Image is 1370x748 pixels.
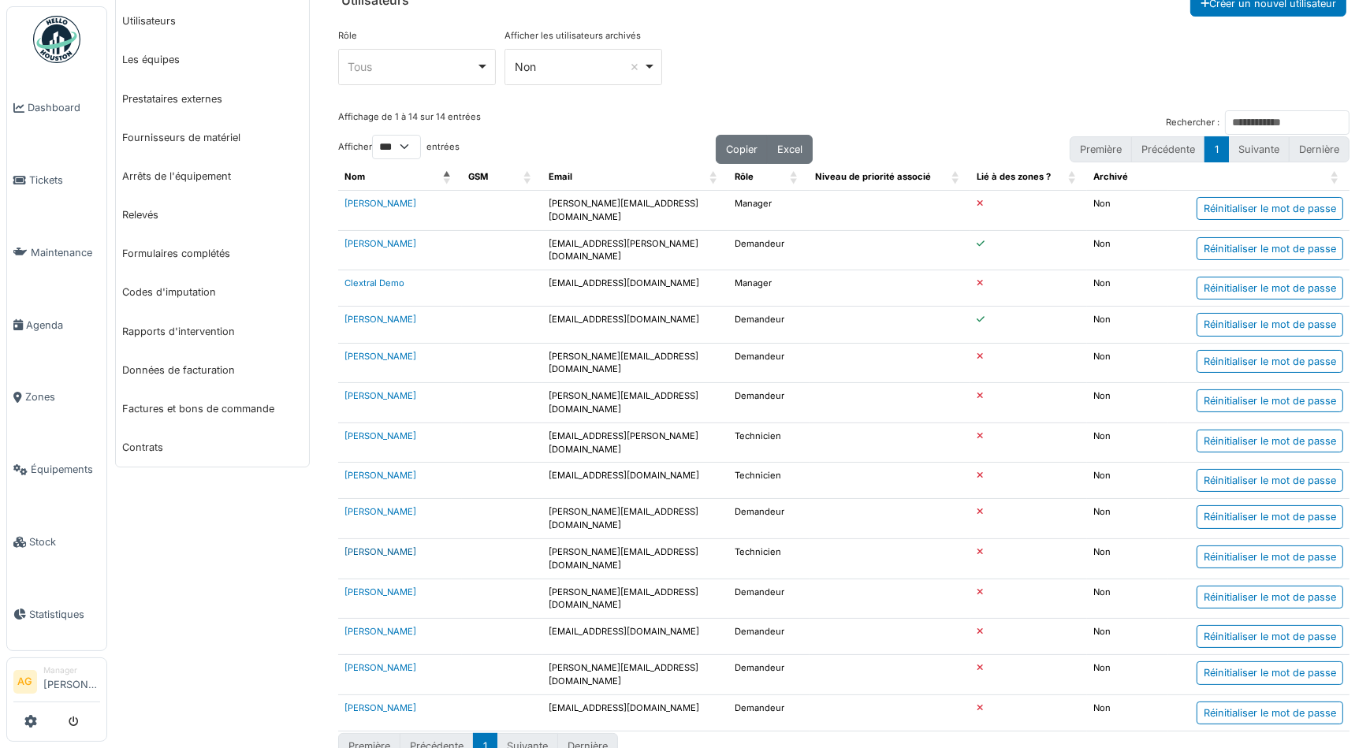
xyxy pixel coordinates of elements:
[344,390,416,401] a: [PERSON_NAME]
[1087,383,1168,423] td: Non
[728,270,810,307] td: Manager
[116,389,309,428] a: Factures et bons de commande
[1197,197,1343,220] div: Réinitialiser le mot de passe
[1197,237,1343,260] div: Réinitialiser le mot de passe
[542,383,728,423] td: [PERSON_NAME][EMAIL_ADDRESS][DOMAIN_NAME]
[43,664,100,676] div: Manager
[728,230,810,270] td: Demandeur
[951,164,961,190] span: Niveau de priorité associé : Activate to sort
[344,626,416,637] a: [PERSON_NAME]
[542,422,728,463] td: [EMAIL_ADDRESS][PERSON_NAME][DOMAIN_NAME]
[728,463,810,499] td: Technicien
[1197,313,1343,336] div: Réinitialiser le mot de passe
[344,662,416,673] a: [PERSON_NAME]
[348,58,476,75] div: Tous
[728,619,810,655] td: Demandeur
[515,58,643,75] div: Non
[28,100,100,115] span: Dashboard
[116,428,309,467] a: Contrats
[344,351,416,362] a: [PERSON_NAME]
[1197,586,1343,608] div: Réinitialiser le mot de passe
[1197,277,1343,300] div: Réinitialiser le mot de passe
[1331,164,1340,190] span: : Activate to sort
[1197,625,1343,648] div: Réinitialiser le mot de passe
[116,351,309,389] a: Données de facturation
[344,314,416,325] a: [PERSON_NAME]
[468,171,488,182] span: GSM
[344,277,404,288] a: Clextral Demo
[1087,230,1168,270] td: Non
[627,59,642,75] button: Remove item: 'false'
[735,171,754,182] span: Rôle
[549,171,572,182] span: Email
[1087,695,1168,731] td: Non
[1197,545,1343,568] div: Réinitialiser le mot de passe
[728,579,810,619] td: Demandeur
[1087,499,1168,539] td: Non
[31,462,100,477] span: Équipements
[1093,171,1128,182] span: Archivé
[344,238,416,249] a: [PERSON_NAME]
[13,670,37,694] li: AG
[728,539,810,579] td: Technicien
[1197,350,1343,373] div: Réinitialiser le mot de passe
[116,195,309,234] a: Relevés
[29,173,100,188] span: Tickets
[7,506,106,579] a: Stock
[977,171,1051,182] span: Lié à des zones ?
[372,135,421,159] select: Afficherentrées
[31,245,100,260] span: Maintenance
[1197,505,1343,528] div: Réinitialiser le mot de passe
[29,534,100,549] span: Stock
[1070,136,1350,162] nav: pagination
[443,164,452,190] span: Nom: Activate to invert sorting
[116,118,309,157] a: Fournisseurs de matériel
[7,288,106,361] a: Agenda
[116,40,309,79] a: Les équipes
[542,579,728,619] td: [PERSON_NAME][EMAIL_ADDRESS][DOMAIN_NAME]
[728,190,810,230] td: Manager
[542,539,728,579] td: [PERSON_NAME][EMAIL_ADDRESS][DOMAIN_NAME]
[25,389,100,404] span: Zones
[1197,389,1343,412] div: Réinitialiser le mot de passe
[26,318,100,333] span: Agenda
[542,307,728,343] td: [EMAIL_ADDRESS][DOMAIN_NAME]
[542,619,728,655] td: [EMAIL_ADDRESS][DOMAIN_NAME]
[1197,430,1343,452] div: Réinitialiser le mot de passe
[116,2,309,40] a: Utilisateurs
[7,434,106,506] a: Équipements
[1087,619,1168,655] td: Non
[542,655,728,695] td: [PERSON_NAME][EMAIL_ADDRESS][DOMAIN_NAME]
[344,546,416,557] a: [PERSON_NAME]
[728,695,810,731] td: Demandeur
[29,607,100,622] span: Statistiques
[542,270,728,307] td: [EMAIL_ADDRESS][DOMAIN_NAME]
[728,343,810,383] td: Demandeur
[344,470,416,481] a: [PERSON_NAME]
[338,110,481,135] div: Affichage de 1 à 14 sur 14 entrées
[338,29,357,43] label: Rôle
[523,164,533,190] span: GSM: Activate to sort
[344,506,416,517] a: [PERSON_NAME]
[1087,307,1168,343] td: Non
[338,135,460,159] label: Afficher entrées
[1087,270,1168,307] td: Non
[7,144,106,217] a: Tickets
[716,135,768,164] button: Copier
[1087,463,1168,499] td: Non
[542,230,728,270] td: [EMAIL_ADDRESS][PERSON_NAME][DOMAIN_NAME]
[116,157,309,195] a: Arrêts de l'équipement
[504,29,641,43] label: Afficher les utilisateurs archivés
[116,273,309,311] a: Codes d'imputation
[43,664,100,698] li: [PERSON_NAME]
[7,72,106,144] a: Dashboard
[1087,343,1168,383] td: Non
[7,578,106,650] a: Statistiques
[13,664,100,702] a: AG Manager[PERSON_NAME]
[33,16,80,63] img: Badge_color-CXgf-gQk.svg
[542,695,728,731] td: [EMAIL_ADDRESS][DOMAIN_NAME]
[344,430,416,441] a: [PERSON_NAME]
[542,499,728,539] td: [PERSON_NAME][EMAIL_ADDRESS][DOMAIN_NAME]
[542,190,728,230] td: [PERSON_NAME][EMAIL_ADDRESS][DOMAIN_NAME]
[1197,701,1343,724] div: Réinitialiser le mot de passe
